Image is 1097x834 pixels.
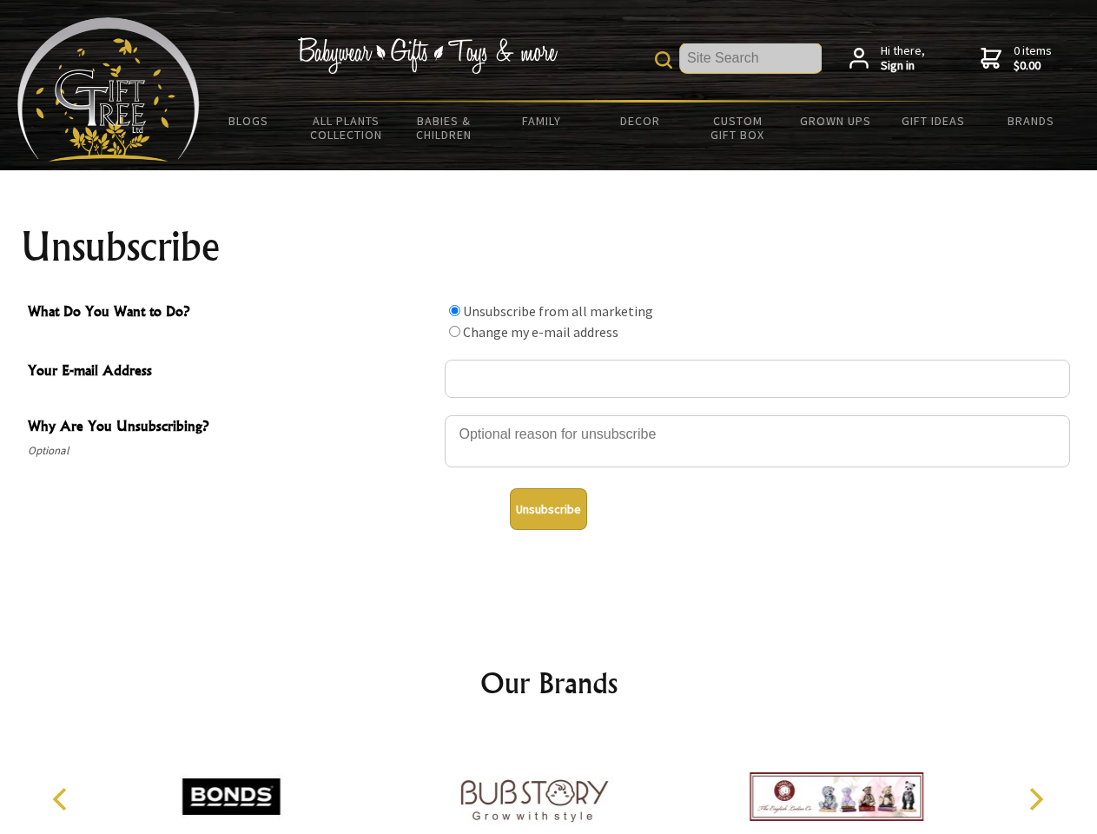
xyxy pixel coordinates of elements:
textarea: Why Are You Unsubscribing? [445,415,1070,467]
input: Site Search [680,43,822,73]
h1: Unsubscribe [21,226,1077,268]
span: Why Are You Unsubscribing? [28,415,436,440]
span: 0 items [1014,43,1052,74]
img: product search [655,51,672,69]
a: Babies & Children [395,103,493,153]
a: Gift Ideas [884,103,982,139]
img: Babywear - Gifts - Toys & more [297,37,558,74]
a: Brands [982,103,1080,139]
button: Unsubscribe [510,488,587,530]
input: What Do You Want to Do? [449,326,460,337]
a: 0 items$0.00 [981,43,1052,74]
a: All Plants Collection [298,103,396,153]
img: Babyware - Gifts - Toys and more... [17,17,200,162]
a: Hi there,Sign in [849,43,925,74]
input: What Do You Want to Do? [449,305,460,316]
h2: Our Brands [35,662,1063,704]
label: Unsubscribe from all marketing [463,302,653,320]
span: Your E-mail Address [28,360,436,385]
span: Hi there, [881,43,925,74]
strong: $0.00 [1014,58,1052,74]
a: Grown Ups [786,103,884,139]
button: Previous [43,780,82,818]
button: Next [1016,780,1054,818]
span: What Do You Want to Do? [28,301,436,326]
a: Decor [591,103,689,139]
input: Your E-mail Address [445,360,1070,398]
a: Custom Gift Box [689,103,787,153]
label: Change my e-mail address [463,323,618,341]
strong: Sign in [881,58,925,74]
a: Family [493,103,591,139]
a: BLOGS [200,103,298,139]
span: Optional [28,440,436,461]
